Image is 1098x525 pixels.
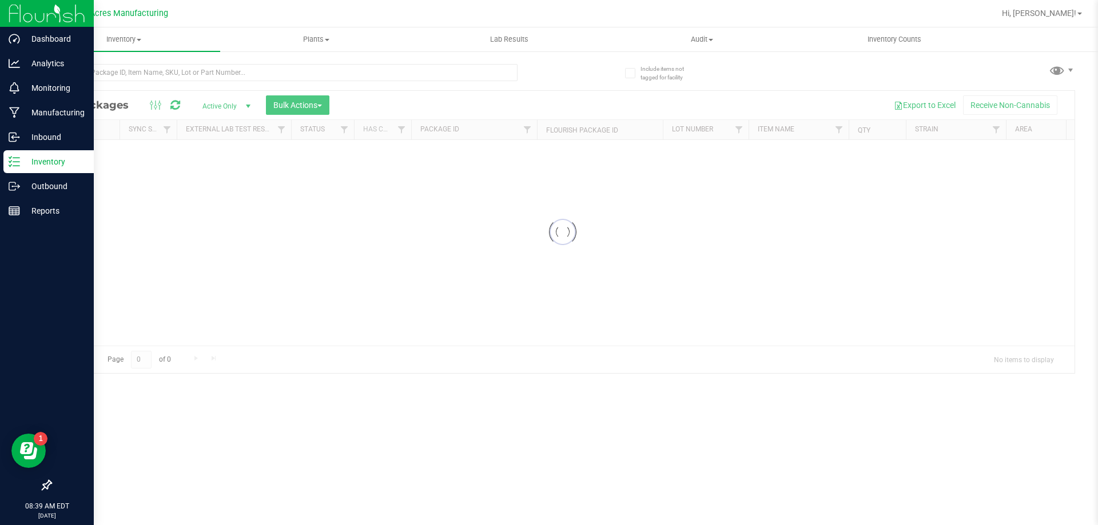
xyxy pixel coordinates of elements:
[20,204,89,218] p: Reports
[27,27,220,51] a: Inventory
[9,82,20,94] inline-svg: Monitoring
[20,57,89,70] p: Analytics
[606,27,798,51] a: Audit
[20,130,89,144] p: Inbound
[606,34,798,45] span: Audit
[65,9,168,18] span: Green Acres Manufacturing
[413,27,606,51] a: Lab Results
[220,27,413,51] a: Plants
[9,156,20,167] inline-svg: Inventory
[9,107,20,118] inline-svg: Manufacturing
[9,33,20,45] inline-svg: Dashboard
[640,65,698,82] span: Include items not tagged for facility
[11,434,46,468] iframe: Resource center
[9,181,20,192] inline-svg: Outbound
[1002,9,1076,18] span: Hi, [PERSON_NAME]!
[20,81,89,95] p: Monitoring
[9,58,20,69] inline-svg: Analytics
[5,501,89,511] p: 08:39 AM EDT
[20,106,89,119] p: Manufacturing
[20,155,89,169] p: Inventory
[20,179,89,193] p: Outbound
[34,432,47,446] iframe: Resource center unread badge
[475,34,544,45] span: Lab Results
[798,27,991,51] a: Inventory Counts
[9,131,20,143] inline-svg: Inbound
[221,34,412,45] span: Plants
[5,511,89,520] p: [DATE]
[852,34,937,45] span: Inventory Counts
[20,32,89,46] p: Dashboard
[9,205,20,217] inline-svg: Reports
[27,34,220,45] span: Inventory
[50,64,518,81] input: Search Package ID, Item Name, SKU, Lot or Part Number...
